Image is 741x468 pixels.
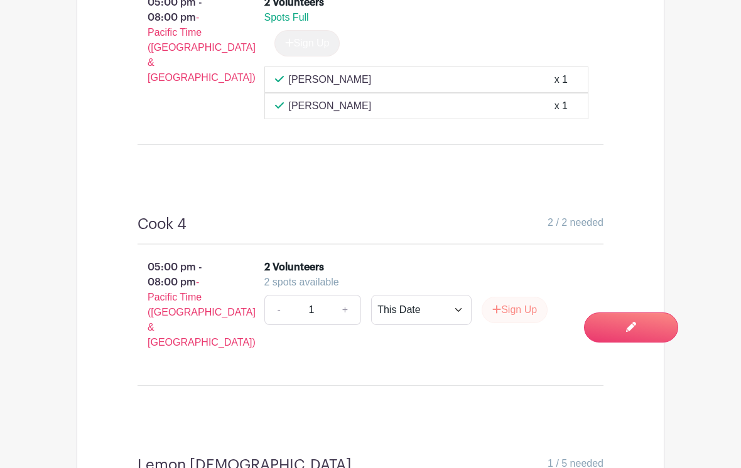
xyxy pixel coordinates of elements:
[482,297,548,323] button: Sign Up
[148,12,256,83] span: - Pacific Time ([GEOGRAPHIC_DATA] & [GEOGRAPHIC_DATA])
[138,215,187,233] h4: Cook 4
[264,260,324,275] div: 2 Volunteers
[117,255,244,355] p: 05:00 pm - 08:00 pm
[330,295,361,325] a: +
[264,295,293,325] a: -
[148,277,256,348] span: - Pacific Time ([GEOGRAPHIC_DATA] & [GEOGRAPHIC_DATA])
[554,98,568,114] div: x 1
[289,72,372,87] p: [PERSON_NAME]
[554,72,568,87] div: x 1
[289,98,372,114] p: [PERSON_NAME]
[264,275,579,290] div: 2 spots available
[264,12,309,23] span: Spots Full
[548,215,603,230] span: 2 / 2 needed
